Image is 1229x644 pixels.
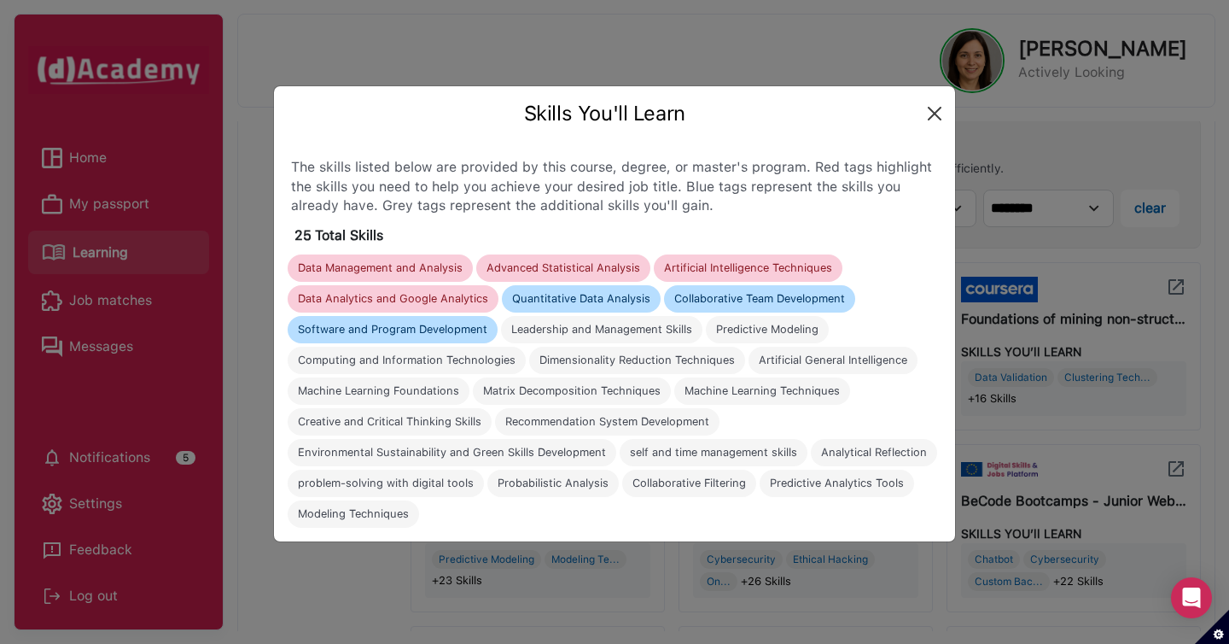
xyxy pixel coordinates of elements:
div: Collaborative Filtering [632,477,746,490]
div: Software and Program Development [298,323,487,337]
div: Artificial General Intelligence [759,354,907,367]
div: Data Analytics and Google Analytics [298,292,488,306]
div: Quantitative Data Analysis [512,292,650,306]
div: The skills listed below are provided by this course, degree, or master's program. Red tags highli... [288,155,941,219]
div: Dimensionality Reduction Techniques [539,354,735,367]
div: Modeling Techniques [298,507,409,521]
strong: 25 [294,227,312,243]
div: problem-solving with digital tools [298,477,474,490]
button: Close [921,100,948,127]
div: Skills You'll Learn [288,100,921,127]
div: self and time management skills [630,446,797,460]
div: Machine Learning Techniques [684,384,840,398]
div: Collaborative Team Development [674,292,845,306]
div: Probabilistic Analysis [498,477,609,490]
h6: Total Skills [315,227,383,243]
div: Open Intercom Messenger [1171,577,1212,618]
div: Artificial Intelligence Techniques [664,261,832,275]
div: Predictive Analytics Tools [770,477,904,490]
div: Machine Learning Foundations [298,384,459,398]
div: Leadership and Management Skills [511,323,692,337]
div: Advanced Statistical Analysis [486,261,640,275]
div: Analytical Reflection [821,446,927,460]
div: Data Management and Analysis [298,261,463,275]
div: Creative and Critical Thinking Skills [298,415,481,429]
div: Computing and Information Technologies [298,354,515,367]
button: Set cookie preferences [1195,610,1229,644]
div: Recommendation System Development [505,415,709,429]
div: Environmental Sustainability and Green Skills Development [298,446,606,460]
div: Predictive Modeling [716,323,818,337]
div: Matrix Decomposition Techniques [483,384,661,398]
